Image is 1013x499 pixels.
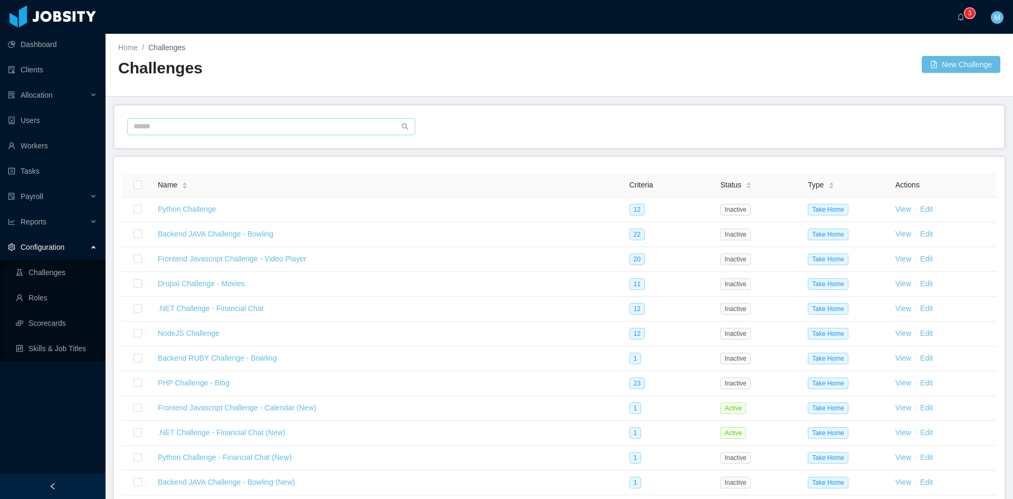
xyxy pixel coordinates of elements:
[922,56,1000,73] button: icon: file-addNew Challenge
[895,453,911,462] a: View
[629,477,642,488] span: 1
[629,303,645,315] span: 12
[808,204,848,215] span: Take Home
[158,230,273,238] a: Backend JAVA Challenge - Bowling
[957,13,964,21] i: icon: bell
[629,402,642,414] span: 1
[158,255,306,263] a: Frontend Javascript Challenge - Video Player
[720,229,750,240] span: Inactive
[895,255,911,263] a: View
[720,452,750,464] span: Inactive
[629,229,645,240] span: 22
[920,304,933,313] a: Edit
[158,205,216,213] a: Python Challenge
[629,181,653,189] span: Criteria
[8,193,15,200] i: icon: file-protect
[158,279,245,288] a: Drupal Challenge - Movies
[8,110,97,131] a: icon: robotUsers
[920,428,933,437] a: Edit
[808,353,848,364] span: Take Home
[629,204,645,215] span: 12
[158,428,285,437] a: .NET Challenge - Financial Chat (New)
[720,253,750,265] span: Inactive
[629,253,645,265] span: 20
[720,180,741,191] span: Status
[16,287,97,308] a: icon: userRoles
[808,278,848,290] span: Take Home
[118,58,559,79] h2: Challenges
[158,478,295,486] a: Backend JAVA Challenge - Bowling (New)
[8,243,15,251] i: icon: setting
[720,328,750,340] span: Inactive
[920,329,933,337] a: Edit
[895,329,911,337] a: View
[629,353,642,364] span: 1
[895,230,911,238] a: View
[746,181,752,188] div: Sort
[720,303,750,315] span: Inactive
[16,313,97,334] a: icon: buildScorecards
[629,427,642,439] span: 1
[920,354,933,362] a: Edit
[629,328,645,340] span: 12
[808,229,848,240] span: Take Home
[8,59,97,80] a: icon: auditClients
[158,403,316,412] a: Frontend Javascript Challenge - Calendar (New)
[994,11,1000,24] span: M
[16,262,97,283] a: icon: experimentChallenges
[142,43,144,52] span: /
[8,91,15,99] i: icon: solution
[808,378,848,389] span: Take Home
[118,43,138,52] a: Home
[21,192,43,201] span: Payroll
[158,354,276,362] a: Backend RUBY Challenge - Bowling
[808,253,848,265] span: Take Home
[895,354,911,362] a: View
[629,452,642,464] span: 1
[148,43,185,52] a: Challenges
[808,477,848,488] span: Take Home
[720,278,750,290] span: Inactive
[21,91,53,99] span: Allocation
[920,255,933,263] a: Edit
[158,453,292,462] a: Python Challenge - Financial Chat (New)
[720,427,746,439] span: Active
[895,205,911,213] a: View
[720,477,750,488] span: Inactive
[629,278,645,290] span: 11
[920,230,933,238] a: Edit
[720,204,750,215] span: Inactive
[746,185,752,188] i: icon: caret-down
[968,8,972,18] p: 3
[158,379,230,387] a: PHP Challenge - Blog
[8,161,97,182] a: icon: profileTasks
[895,304,911,313] a: View
[182,185,188,188] i: icon: caret-down
[16,338,97,359] a: icon: controlSkills & Job Titles
[920,478,933,486] a: Edit
[920,453,933,462] a: Edit
[8,218,15,225] i: icon: line-chart
[629,378,645,389] span: 23
[895,181,920,189] span: Actions
[808,452,848,464] span: Take Home
[808,402,848,414] span: Take Home
[808,328,848,340] span: Take Home
[920,279,933,288] a: Edit
[158,304,264,313] a: .NET Challenge - Financial Chat
[920,379,933,387] a: Edit
[746,181,752,184] i: icon: caret-up
[21,243,64,251] span: Configuration
[808,427,848,439] span: Take Home
[8,34,97,55] a: icon: pie-chartDashboard
[720,402,746,414] span: Active
[828,181,835,188] div: Sort
[920,205,933,213] a: Edit
[181,181,188,188] div: Sort
[895,478,911,486] a: View
[828,181,834,184] i: icon: caret-up
[808,180,824,191] span: Type
[964,8,975,18] sup: 3
[158,180,177,191] span: Name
